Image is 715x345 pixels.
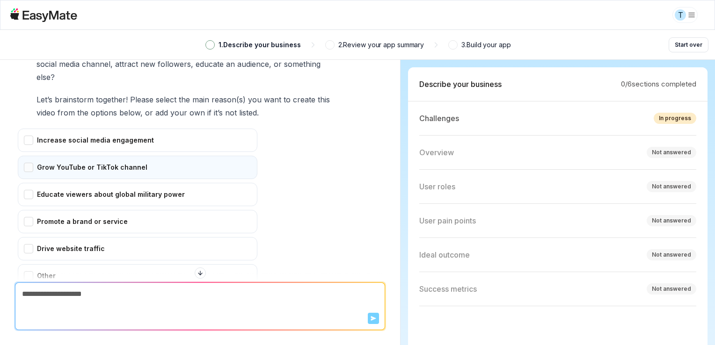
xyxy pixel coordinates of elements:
span: from [58,106,75,119]
span: new [140,57,155,71]
p: 3 . Build your app [461,40,511,50]
span: below, [119,106,143,119]
span: video [36,106,55,119]
p: Success metrics [419,283,477,295]
span: listed. [239,106,259,119]
span: else? [36,71,55,84]
span: your [170,106,187,119]
span: channel, [82,57,113,71]
span: want [264,93,281,106]
span: options [91,106,117,119]
div: In progress [659,114,691,122]
div: Not answered [652,285,691,293]
p: Describe your business [419,79,502,90]
span: create [293,93,315,106]
span: educate [196,57,224,71]
p: 1 . Describe your business [219,40,301,50]
span: add [155,106,168,119]
span: or [274,57,282,71]
span: audience, [237,57,271,71]
span: if [207,106,212,119]
span: social [36,57,57,71]
div: Not answered [652,216,691,225]
span: or [145,106,153,119]
p: 0 / 6 sections completed [621,79,696,90]
span: main [192,93,209,106]
span: this [318,93,330,106]
p: Ideal outcome [419,249,470,260]
span: not [225,106,237,119]
button: Start over [669,37,708,52]
p: 2 . Review your app summary [338,40,424,50]
span: an [226,57,235,71]
span: Please [130,93,153,106]
span: the [77,106,88,119]
span: something [284,57,321,71]
p: Challenges [419,113,459,124]
span: it’s [214,106,223,119]
span: media [59,57,80,71]
p: User pain points [419,215,476,226]
span: reason(s) [212,93,246,106]
span: Let’s [36,93,52,106]
div: Not answered [652,182,691,191]
div: Not answered [652,148,691,157]
span: attract [115,57,138,71]
span: to [284,93,291,106]
span: the [179,93,190,106]
div: Not answered [652,251,691,259]
p: User roles [419,181,455,192]
div: T [675,9,686,21]
span: brainstorm [55,93,94,106]
span: followers, [158,57,193,71]
span: own [190,106,205,119]
span: you [248,93,262,106]
span: together! [96,93,128,106]
span: select [156,93,176,106]
p: Overview [419,147,454,158]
